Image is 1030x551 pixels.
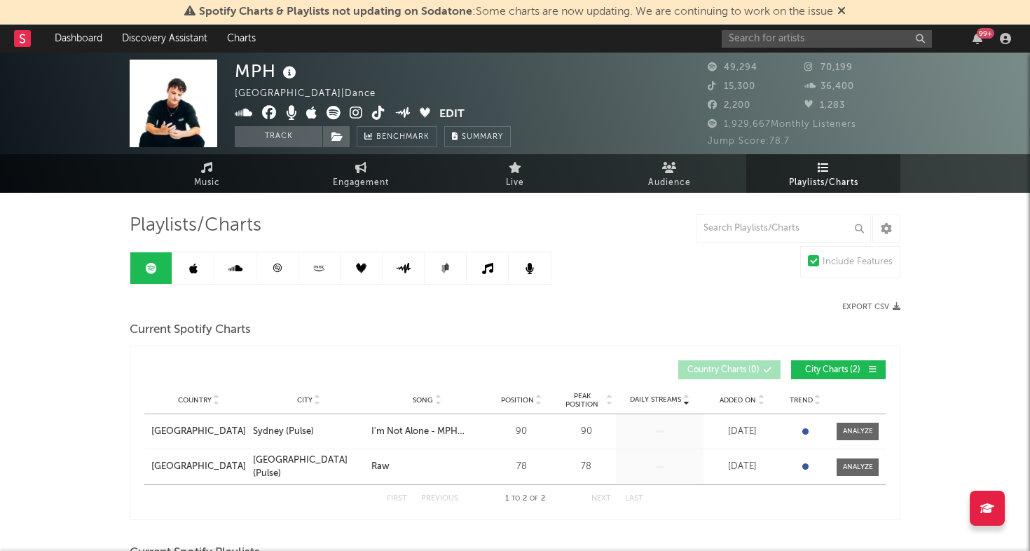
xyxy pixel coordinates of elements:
[804,101,845,110] span: 1,283
[297,396,313,404] span: City
[387,495,407,503] button: First
[199,6,472,18] span: Spotify Charts & Playlists not updating on Sodatone
[462,133,503,141] span: Summary
[235,126,322,147] button: Track
[376,129,430,146] span: Benchmark
[708,137,790,146] span: Jump Score: 78.7
[421,495,458,503] button: Previous
[707,425,777,439] div: [DATE]
[253,425,314,439] div: Sydney (Pulse)
[687,366,760,374] span: Country Charts ( 0 )
[696,215,871,243] input: Search Playlists/Charts
[530,496,538,502] span: of
[560,460,612,474] div: 78
[444,126,511,147] button: Summary
[151,460,246,474] a: [GEOGRAPHIC_DATA]
[708,101,750,110] span: 2,200
[486,491,563,508] div: 1 2 2
[438,154,592,193] a: Live
[371,460,483,474] a: Raw
[708,63,757,72] span: 49,294
[253,425,364,439] a: Sydney (Pulse)
[506,175,524,191] span: Live
[648,175,691,191] span: Audience
[217,25,266,53] a: Charts
[977,28,994,39] div: 99 +
[284,154,438,193] a: Engagement
[413,396,433,404] span: Song
[253,454,364,481] a: [GEOGRAPHIC_DATA] (Pulse)
[708,82,755,91] span: 15,300
[235,60,300,83] div: MPH
[490,425,553,439] div: 90
[490,460,553,474] div: 78
[842,303,900,311] button: Export CSV
[707,460,777,474] div: [DATE]
[560,425,612,439] div: 90
[746,154,900,193] a: Playlists/Charts
[371,460,390,474] div: Raw
[791,360,886,379] button: City Charts(2)
[722,30,932,48] input: Search for artists
[130,154,284,193] a: Music
[625,495,643,503] button: Last
[560,392,604,409] span: Peak Position
[235,86,392,102] div: [GEOGRAPHIC_DATA] | Dance
[790,396,813,404] span: Trend
[130,217,261,234] span: Playlists/Charts
[439,106,465,123] button: Edit
[837,6,846,18] span: Dismiss
[804,82,854,91] span: 36,400
[45,25,112,53] a: Dashboard
[130,322,251,339] span: Current Spotify Charts
[178,396,212,404] span: Country
[678,360,781,379] button: Country Charts(0)
[591,495,611,503] button: Next
[199,6,833,18] span: : Some charts are now updating. We are continuing to work on the issue
[804,63,853,72] span: 70,199
[800,366,865,374] span: City Charts ( 2 )
[720,396,756,404] span: Added On
[371,425,483,439] a: I'm Not Alone - MPH Remix
[789,175,858,191] span: Playlists/Charts
[708,120,856,129] span: 1,929,667 Monthly Listeners
[357,126,437,147] a: Benchmark
[823,254,893,271] div: Include Features
[151,425,246,439] a: [GEOGRAPHIC_DATA]
[501,396,534,404] span: Position
[511,496,520,502] span: to
[112,25,217,53] a: Discovery Assistant
[973,33,982,44] button: 99+
[630,395,681,405] span: Daily Streams
[592,154,746,193] a: Audience
[194,175,220,191] span: Music
[333,175,389,191] span: Engagement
